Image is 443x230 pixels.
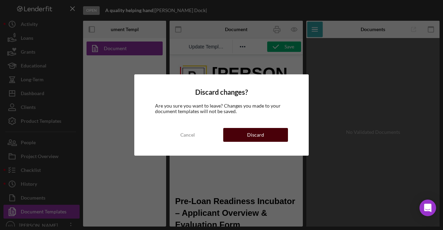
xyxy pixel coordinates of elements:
[6,78,101,99] span: Capital Creation.
[6,77,101,99] span: Economic Equity.
[155,103,281,114] span: Are you sure you want to leave? Changes you made to your document templates will not be saved.
[6,9,127,74] span: [PERSON_NAME]
[50,56,105,74] span: Capital
[223,128,288,142] button: Discard
[6,141,126,174] strong: Pre-Loan Readiness Incubator – Applicant Overview & Evaluation Form
[155,88,288,96] h4: Discard changes?
[247,128,264,142] div: Discard
[155,128,220,142] button: Cancel
[180,128,195,142] div: Cancel
[419,200,436,216] div: Open Intercom Messenger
